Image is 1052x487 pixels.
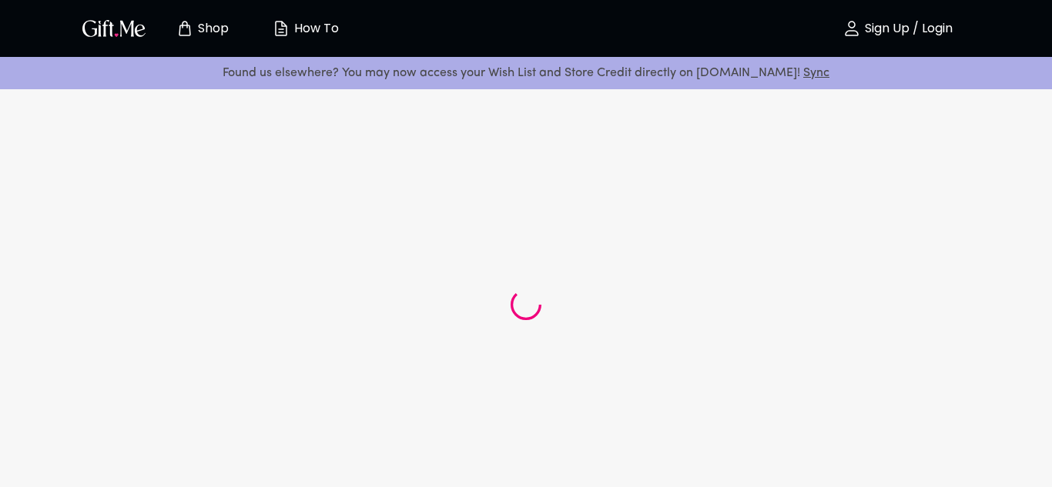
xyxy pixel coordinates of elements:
[78,19,150,38] button: GiftMe Logo
[803,67,829,79] a: Sync
[861,22,953,35] p: Sign Up / Login
[159,4,244,53] button: Store page
[12,63,1040,83] p: Found us elsewhere? You may now access your Wish List and Store Credit directly on [DOMAIN_NAME]!
[79,17,149,39] img: GiftMe Logo
[263,4,347,53] button: How To
[194,22,229,35] p: Shop
[290,22,339,35] p: How To
[272,19,290,38] img: how-to.svg
[820,4,974,53] button: Sign Up / Login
